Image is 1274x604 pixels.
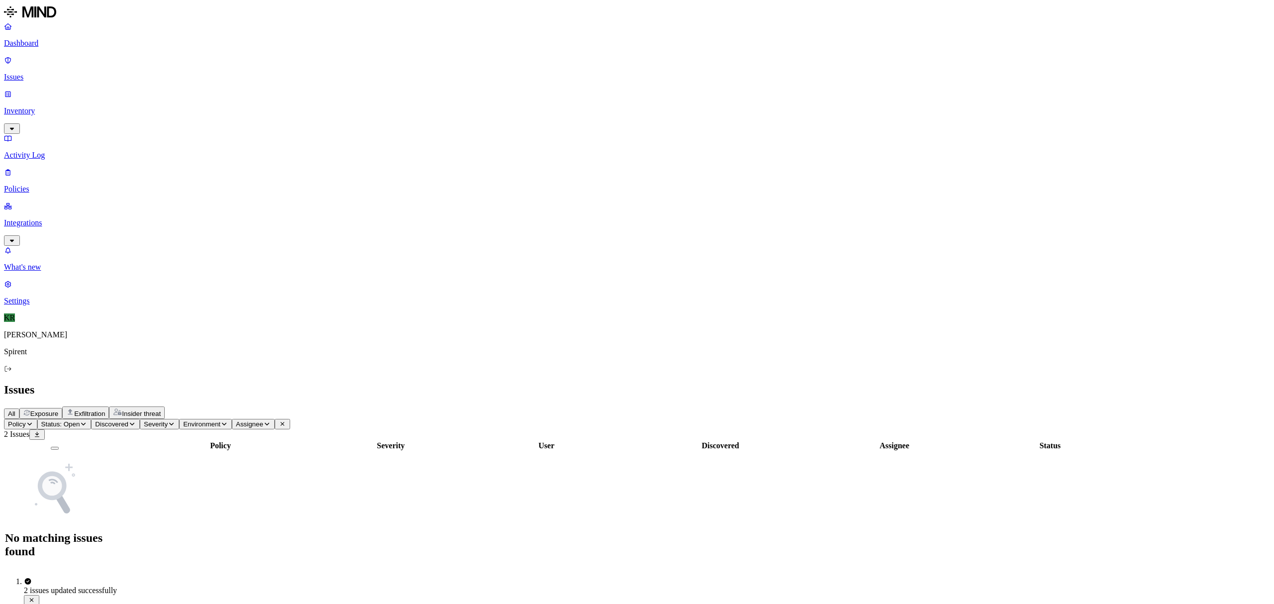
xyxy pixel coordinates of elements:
[4,280,1270,305] a: Settings
[236,420,263,428] span: Assignee
[5,531,105,558] h1: No matching issues found
[4,73,1270,82] p: Issues
[8,410,15,417] span: All
[4,4,56,20] img: MIND
[795,441,994,450] div: Assignee
[4,313,15,322] span: KR
[4,430,29,438] span: 2 Issues
[4,383,1270,397] h2: Issues
[337,441,444,450] div: Severity
[4,263,1270,272] p: What's new
[183,420,220,428] span: Environment
[8,420,26,428] span: Policy
[4,297,1270,305] p: Settings
[30,410,58,417] span: Exposure
[996,441,1104,450] div: Status
[4,56,1270,82] a: Issues
[4,151,1270,160] p: Activity Log
[4,168,1270,194] a: Policies
[4,347,1270,356] p: Spirent
[4,218,1270,227] p: Integrations
[144,420,168,428] span: Severity
[4,39,1270,48] p: Dashboard
[648,441,792,450] div: Discovered
[106,441,335,450] div: Policy
[4,134,1270,160] a: Activity Log
[4,106,1270,115] p: Inventory
[4,246,1270,272] a: What's new
[95,420,128,428] span: Discovered
[4,201,1270,244] a: Integrations
[4,4,1270,22] a: MIND
[4,22,1270,48] a: Dashboard
[447,441,646,450] div: User
[4,90,1270,132] a: Inventory
[51,447,59,450] button: Select all
[122,410,161,417] span: Insider threat
[25,460,85,519] img: NoSearchResult.svg
[74,410,105,417] span: Exfiltration
[41,420,80,428] span: Status: Open
[24,586,1270,595] div: 2 issues updated successfully
[4,185,1270,194] p: Policies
